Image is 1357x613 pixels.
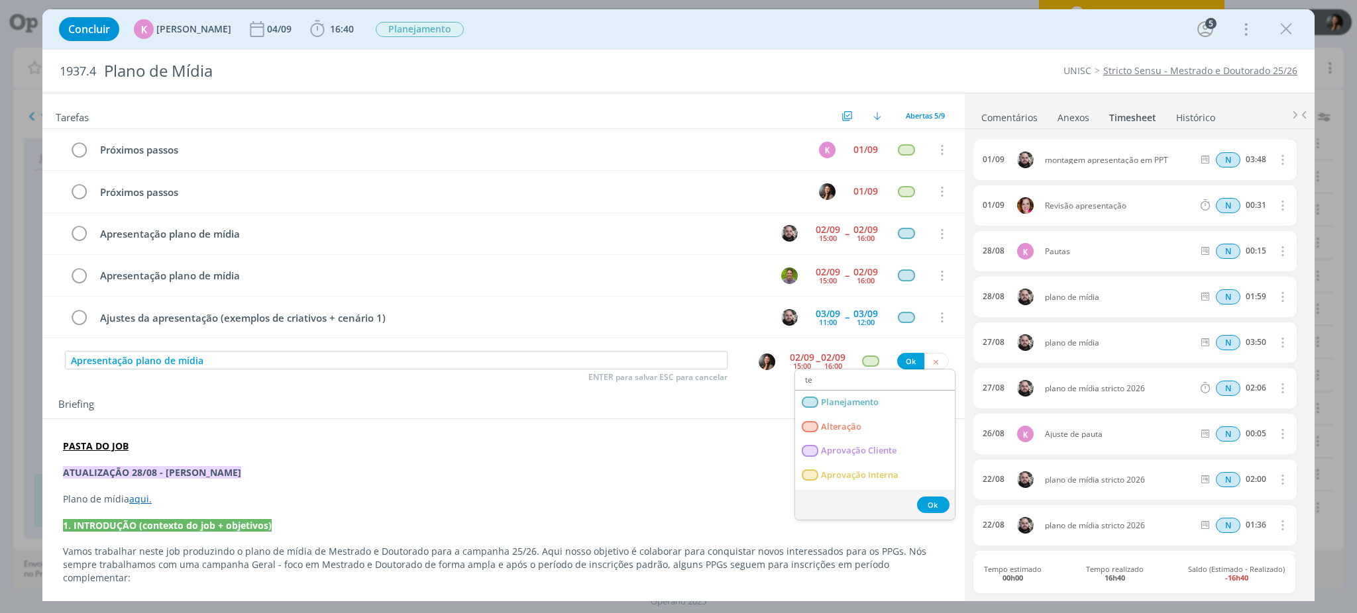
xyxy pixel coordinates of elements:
span: 16:40 [330,23,354,35]
div: Horas normais [1216,244,1240,259]
span: Aprovação Cliente [821,446,896,456]
div: 02/09 [816,225,840,234]
div: 15:00 [819,234,837,242]
span: N [1216,518,1240,533]
p: Vamos trabalhar neste job produzindo o plano de mídia de Mestrado e Doutorado para a campanha 25/... [63,545,944,585]
div: 03:48 [1246,155,1266,164]
div: Ajustes da apresentação (exemplos de criativos + cenário 1) [94,310,769,326]
a: UNISC [1063,64,1091,77]
span: N [1216,289,1240,305]
span: N [1216,198,1240,213]
a: PASTA DO JOB [63,440,129,452]
div: K [819,142,836,158]
span: Planejamento [821,397,879,408]
div: Apresentação plano de mídia [94,226,769,242]
div: 03/09 [816,309,840,318]
div: 04/09 [267,24,294,34]
button: B [817,181,837,201]
div: 28/08 [983,292,1004,301]
img: arrow-down.svg [873,112,881,120]
div: 02:00 [1246,475,1266,484]
span: Alteração [821,422,861,432]
button: 16:40 [307,19,357,40]
span: Abertas 5/9 [906,111,945,120]
div: Horas normais [1216,381,1240,396]
div: 01/09 [983,155,1004,164]
span: Tempo realizado [1086,565,1144,582]
span: plano de mídia stricto 2026 [1040,522,1198,530]
img: G [1017,380,1034,397]
div: Horas normais [1216,472,1240,487]
div: dialog [42,9,1315,601]
div: K [1017,243,1034,259]
span: N [1216,335,1240,350]
span: 1937.4 [60,64,96,79]
div: 01/09 [853,187,878,196]
span: Ajuste de pauta [1040,430,1198,438]
span: -- [845,229,849,238]
span: N [1216,426,1240,442]
button: Planejamento [375,21,464,38]
img: B [1017,197,1034,214]
div: Plano de Mídia [99,55,776,87]
div: Horas normais [1216,335,1240,350]
span: Revisão apresentação [1040,202,1198,210]
div: 12:00 [857,318,875,326]
div: 01:36 [1246,520,1266,530]
a: aqui. [129,493,152,505]
button: K [817,140,837,160]
span: plano de mídia stricto 2026 [1040,476,1198,484]
div: 22/08 [983,520,1004,530]
span: N [1216,472,1240,487]
div: 02/09 [821,353,845,362]
div: 02/09 [790,353,814,362]
div: 01/09 [983,201,1004,210]
div: 16:00 [824,362,842,369]
span: Saldo (Estimado - Realizado) [1188,565,1285,582]
div: 26/08 [983,429,1004,438]
b: 16h40 [1105,573,1125,583]
button: T [779,265,799,285]
span: [PERSON_NAME] [156,24,231,34]
div: 00:05 [1246,429,1266,438]
img: G [1017,471,1034,488]
img: G [1017,289,1034,305]
strong: 1. INTRODUÇÃO (contexto do job + objetivos) [63,519,272,532]
div: Horas normais [1216,426,1240,442]
span: -- [816,354,820,367]
div: 15:00 [793,362,811,369]
div: Próximos passos [94,184,806,201]
div: Apresentação plano de mídia [94,267,769,284]
a: Comentários [981,105,1038,124]
span: Planejamento [376,22,464,37]
div: 22/08 [983,475,1004,484]
button: B [758,353,776,371]
button: Ok [917,496,950,513]
div: 15:00 [819,277,837,284]
div: 02/09 [853,267,878,277]
span: N [1216,152,1240,167]
div: 28/08 [983,246,1004,256]
div: 27/08 [983,338,1004,347]
b: -16h40 [1225,573,1248,583]
img: B [819,183,836,200]
p: Plano de mídia [63,493,944,506]
span: Tempo estimado [984,565,1042,582]
div: Horas normais [1216,152,1240,167]
button: Concluir [59,17,119,41]
a: Stricto Sensu - Mestrado e Doutorado 25/26 [1103,64,1297,77]
a: Timesheet [1109,105,1157,124]
span: plano de mídia stricto 2026 [1040,385,1198,393]
div: 11:00 [819,318,837,326]
span: Pautas [1040,248,1198,256]
span: Aprovação Interna [821,470,898,481]
div: 02/09 [853,225,878,234]
img: G [1017,517,1034,534]
div: 16:00 [857,277,875,284]
img: G [1017,334,1034,351]
div: 03:50 [1246,338,1266,347]
img: B [759,354,775,370]
div: 00:15 [1246,246,1266,256]
div: Horas normais [1216,518,1240,533]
